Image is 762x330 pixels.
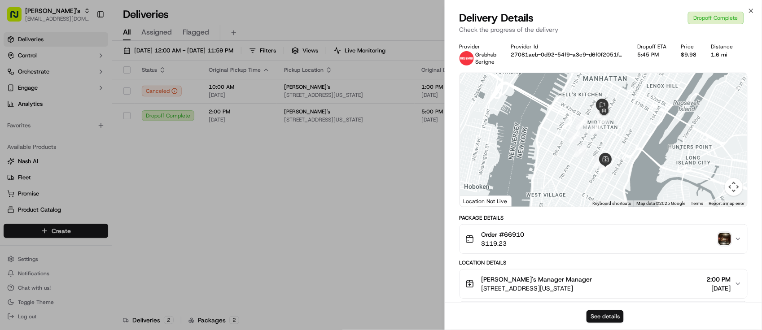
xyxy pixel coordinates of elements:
[9,86,25,102] img: 1736555255976-a54dd68f-1ca7-489b-9aae-adbdc363a1c4
[460,225,748,253] button: Order #66910$119.23photo_proof_of_delivery image
[590,123,602,135] div: 8
[462,195,492,207] img: Google
[460,43,497,50] div: Provider
[460,269,748,298] button: [PERSON_NAME]'s Manager Manager[STREET_ADDRESS][US_STATE]2:00 PM[DATE]
[462,195,492,207] a: Open this area in Google Maps (opens a new window)
[587,310,624,323] button: See details
[18,130,69,139] span: Knowledge Base
[511,43,624,50] div: Provider Id
[63,152,109,159] a: Powered byPylon
[711,43,733,50] div: Distance
[592,200,631,207] button: Keyboard shortcuts
[476,51,497,58] p: Grubhub
[31,86,147,95] div: Start new chat
[72,126,148,143] a: 💻API Documentation
[482,239,525,248] span: $119.23
[569,131,580,143] div: 6
[598,113,610,125] div: 9
[599,161,610,173] div: 3
[691,201,703,206] a: Terms (opens in new tab)
[707,275,731,284] span: 2:00 PM
[709,201,744,206] a: Report a map error
[460,25,748,34] p: Check the progress of the delivery
[23,58,162,67] input: Got a question? Start typing here...
[460,214,748,221] div: Package Details
[718,233,731,245] img: photo_proof_of_delivery image
[638,51,667,58] div: 5:45 PM
[511,51,624,58] button: 27081aeb-0d92-54f9-a3c9-d6f0f2051f30
[638,43,667,50] div: Dropoff ETA
[725,178,743,196] button: Map camera controls
[476,58,495,65] span: Serigne
[9,9,27,27] img: Nash
[153,88,163,99] button: Start new chat
[574,145,586,157] div: 5
[707,284,731,293] span: [DATE]
[576,118,587,130] div: 7
[460,11,534,25] span: Delivery Details
[482,275,592,284] span: [PERSON_NAME]'s Manager Manager
[9,36,163,50] p: Welcome 👋
[85,130,144,139] span: API Documentation
[31,95,114,102] div: We're available if you need us!
[681,43,697,50] div: Price
[482,284,592,293] span: [STREET_ADDRESS][US_STATE]
[681,51,697,58] div: $9.98
[9,131,16,138] div: 📗
[5,126,72,143] a: 📗Knowledge Base
[89,152,109,159] span: Pylon
[482,230,525,239] span: Order #66910
[594,156,606,168] div: 4
[711,51,733,58] div: 1.6 mi
[460,195,512,207] div: Location Not Live
[460,51,474,65] img: 5e692f75ce7d37001a5d71f1
[636,201,685,206] span: Map data ©2025 Google
[460,259,748,266] div: Location Details
[76,131,83,138] div: 💻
